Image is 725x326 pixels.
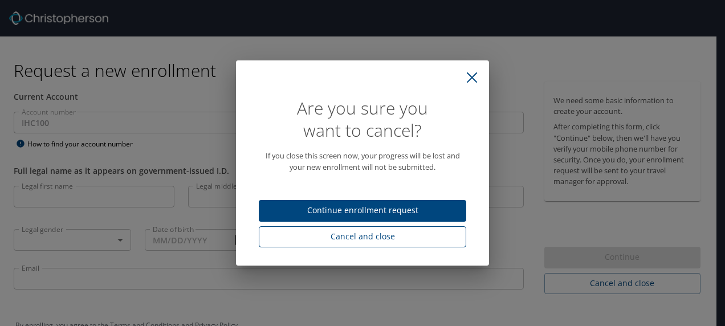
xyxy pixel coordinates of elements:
[259,150,466,172] p: If you close this screen now, your progress will be lost and your new enrollment will not be subm...
[459,65,484,90] button: close
[259,226,466,247] button: Cancel and close
[259,200,466,222] button: Continue enrollment request
[259,97,466,141] h1: Are you sure you want to cancel?
[268,203,457,218] span: Continue enrollment request
[268,230,457,244] span: Cancel and close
